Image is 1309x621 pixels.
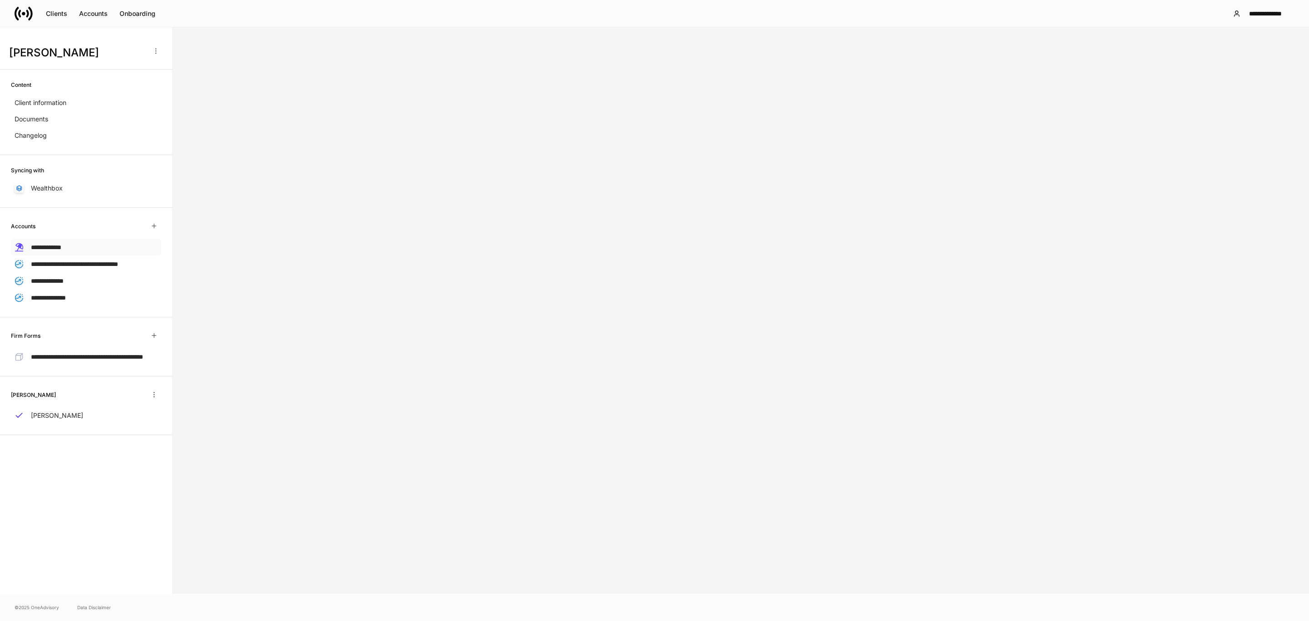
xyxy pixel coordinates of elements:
[11,391,56,399] h6: [PERSON_NAME]
[77,604,111,611] a: Data Disclaimer
[15,98,66,107] p: Client information
[11,222,35,230] h6: Accounts
[11,127,161,144] a: Changelog
[114,6,161,21] button: Onboarding
[11,180,161,196] a: Wealthbox
[15,131,47,140] p: Changelog
[15,115,48,124] p: Documents
[11,80,31,89] h6: Content
[11,331,40,340] h6: Firm Forms
[15,604,59,611] span: © 2025 OneAdvisory
[11,166,44,175] h6: Syncing with
[11,407,161,424] a: [PERSON_NAME]
[31,411,83,420] p: [PERSON_NAME]
[31,184,63,193] p: Wealthbox
[40,6,73,21] button: Clients
[46,9,67,18] div: Clients
[73,6,114,21] button: Accounts
[120,9,155,18] div: Onboarding
[11,111,161,127] a: Documents
[9,45,145,60] h3: [PERSON_NAME]
[79,9,108,18] div: Accounts
[11,95,161,111] a: Client information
